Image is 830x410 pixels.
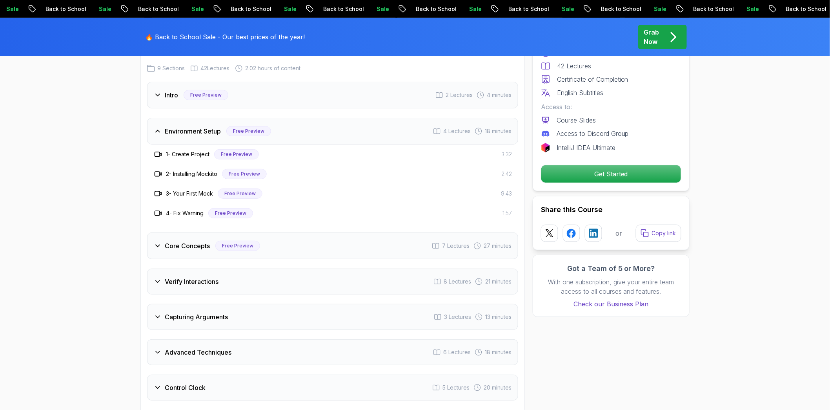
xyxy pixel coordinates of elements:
[157,64,185,72] span: 9 Sections
[147,82,518,108] button: IntroFree Preview2 Lectures 4 minutes
[487,91,511,99] span: 4 minutes
[443,348,471,356] span: 6 Lectures
[147,304,518,330] button: Capturing Arguments3 Lectures 13 minutes
[557,88,603,97] p: English Subtitles
[184,90,228,100] div: Free Preview
[644,27,659,46] p: Grab Now
[684,5,738,13] p: Back to School
[368,5,393,13] p: Sale
[226,126,271,136] div: Free Preview
[165,241,210,251] h3: Core Concepts
[460,5,485,13] p: Sale
[200,64,229,72] span: 42 Lectures
[738,5,763,13] p: Sale
[553,5,578,13] p: Sale
[153,208,512,218] a: 4- Fix WarningFree Preview1:57
[153,149,512,159] a: 1- Create ProjectFree Preview3:32
[147,375,518,401] button: Control Clock5 Lectures 20 minutes
[218,189,262,199] div: Free Preview
[222,5,275,13] p: Back to School
[182,5,207,13] p: Sale
[166,209,204,217] h3: 4 - Fix Warning
[541,277,681,296] p: With one subscription, give your entire team access to all courses and features.
[275,5,300,13] p: Sale
[541,143,550,152] img: jetbrains logo
[592,5,645,13] p: Back to School
[484,384,511,392] span: 20 minutes
[147,339,518,365] button: Advanced Techniques6 Lectures 18 minutes
[444,278,471,286] span: 8 Lectures
[485,127,511,135] span: 18 minutes
[557,143,615,152] p: IntelliJ IDEA Ultimate
[557,61,591,71] p: 42 Lectures
[165,277,218,286] h3: Verify Interactions
[541,165,681,183] p: Get Started
[444,313,471,321] span: 3 Lectures
[484,242,511,250] span: 27 minutes
[166,150,209,158] h3: 1 - Create Project
[442,384,470,392] span: 5 Lectures
[442,242,470,250] span: 7 Lectures
[165,348,231,357] h3: Advanced Techniques
[36,5,90,13] p: Back to School
[165,126,221,136] h3: Environment Setup
[153,169,512,179] a: 2- Installing MockitoFree Preview2:42
[501,190,512,198] span: 9:43
[541,204,681,215] h2: Share this Course
[222,169,267,179] div: Free Preview
[485,313,511,321] span: 13 minutes
[166,190,213,198] h3: 3 - Your First Mock
[557,115,596,125] p: Course Slides
[129,5,182,13] p: Back to School
[165,312,228,322] h3: Capturing Arguments
[541,263,681,274] h3: Got a Team of 5 or More?
[153,189,512,199] a: 3- Your First MockFree Preview9:43
[145,32,305,42] p: 🔥 Back to School Sale - Our best prices of the year!
[616,229,622,238] p: or
[147,118,518,145] button: Environment SetupFree Preview4 Lectures 18 minutes
[557,129,629,138] p: Access to Discord Group
[502,209,512,217] span: 1:57
[214,149,259,159] div: Free Preview
[485,348,511,356] span: 18 minutes
[407,5,460,13] p: Back to School
[90,5,115,13] p: Sale
[166,170,217,178] h3: 2 - Installing Mockito
[165,383,206,392] h3: Control Clock
[245,64,300,72] span: 2.02 hours of content
[652,229,676,237] p: Copy link
[165,90,178,100] h3: Intro
[541,102,681,112] p: Access to:
[557,75,628,84] p: Certificate of Completion
[485,278,511,286] span: 21 minutes
[314,5,368,13] p: Back to School
[147,269,518,295] button: Verify Interactions8 Lectures 21 minutes
[147,232,518,259] button: Core ConceptsFree Preview7 Lectures 27 minutes
[636,225,681,242] button: Copy link
[446,91,473,99] span: 2 Lectures
[499,5,553,13] p: Back to School
[541,299,681,309] a: Check our Business Plan
[215,241,260,251] div: Free Preview
[443,127,471,135] span: 4 Lectures
[645,5,670,13] p: Sale
[208,208,253,218] div: Free Preview
[501,150,512,158] span: 3:32
[501,170,512,178] span: 2:42
[541,165,681,183] button: Get Started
